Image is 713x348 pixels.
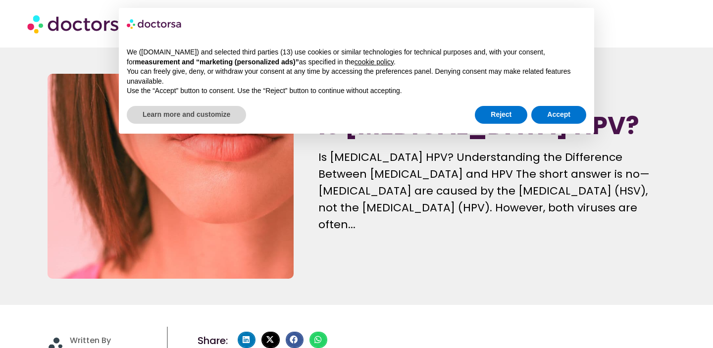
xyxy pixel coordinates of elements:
p: You can freely give, deny, or withdraw your consent at any time by accessing the preferences pane... [127,67,586,86]
p: Use the “Accept” button to consent. Use the “Reject” button to continue without accepting. [127,86,586,96]
h4: Written By [70,336,162,345]
strong: measurement and “marketing (personalized ads)” [135,58,299,66]
img: logo [127,16,182,32]
button: Learn more and customize [127,106,246,124]
p: Is [MEDICAL_DATA] HPV? Understanding the Difference Between [MEDICAL_DATA] and HPV The short answ... [318,149,665,233]
img: is cold sore hpv [48,74,294,279]
button: Reject [475,106,527,124]
h4: Share: [198,336,228,346]
button: Accept [531,106,586,124]
p: We ([DOMAIN_NAME]) and selected third parties (13) use cookies or similar technologies for techni... [127,48,586,67]
a: cookie policy [355,58,394,66]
